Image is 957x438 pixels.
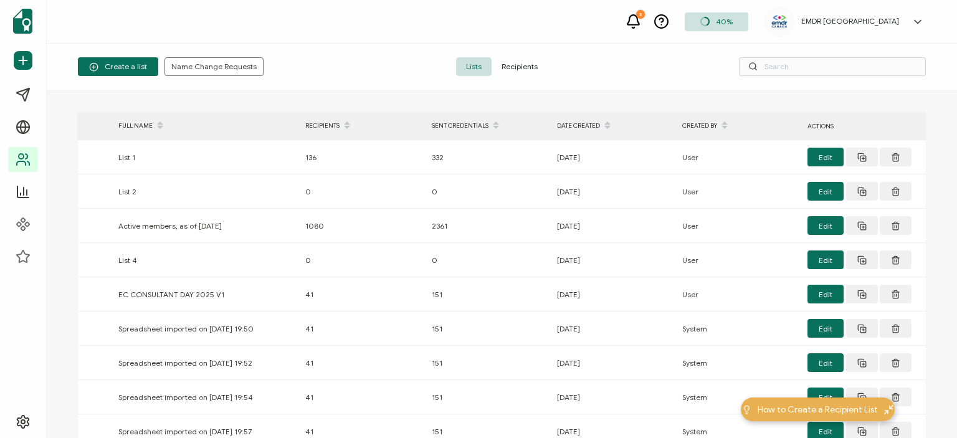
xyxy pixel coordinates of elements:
button: Edit [807,388,844,406]
div: ACTIONS [801,119,926,133]
div: [DATE] [551,321,676,336]
div: List 2 [112,184,299,199]
div: RECIPIENTS [299,115,426,136]
div: System [676,390,801,404]
div: [DATE] [551,219,676,233]
div: 41 [299,356,426,370]
div: 41 [299,321,426,336]
div: User [676,150,801,164]
button: Edit [807,182,844,201]
div: FULL NAME [112,115,299,136]
div: System [676,321,801,336]
div: User [676,287,801,302]
span: Lists [456,57,492,76]
div: System [676,356,801,370]
button: Name Change Requests [164,57,264,76]
div: 2361 [426,219,551,233]
div: 151 [426,287,551,302]
input: Search [739,57,926,76]
div: 0 [299,184,426,199]
div: 151 [426,390,551,404]
div: Spreadsheet imported on [DATE] 19:52 [112,356,299,370]
button: Edit [807,285,844,303]
div: 1080 [299,219,426,233]
div: SENT CREDENTIALS [426,115,551,136]
button: Edit [807,148,844,166]
div: List 1 [112,150,299,164]
div: [DATE] [551,253,676,267]
button: Edit [807,216,844,235]
span: Name Change Requests [171,63,257,70]
div: 0 [426,184,551,199]
div: 332 [426,150,551,164]
div: 41 [299,390,426,404]
div: [DATE] [551,287,676,302]
img: minimize-icon.svg [884,405,893,414]
h5: EMDR [GEOGRAPHIC_DATA] [801,17,899,26]
button: Edit [807,250,844,269]
div: User [676,219,801,233]
iframe: Chat Widget [895,378,957,438]
div: CREATED BY [676,115,801,136]
div: 151 [426,321,551,336]
div: 3 [636,10,645,19]
div: 151 [426,356,551,370]
div: [DATE] [551,184,676,199]
span: 40% [716,17,733,26]
div: [DATE] [551,356,676,370]
div: 136 [299,150,426,164]
button: Edit [807,353,844,372]
div: Spreadsheet imported on [DATE] 19:50 [112,321,299,336]
div: 0 [426,253,551,267]
div: 41 [299,287,426,302]
div: DATE CREATED [551,115,676,136]
div: EC CONSULTANT DAY 2025 V1 [112,287,299,302]
div: [DATE] [551,150,676,164]
div: 0 [299,253,426,267]
span: Create a list [89,62,147,72]
button: Create a list [78,57,158,76]
img: sertifier-logomark-colored.svg [13,9,32,34]
div: [DATE] [551,390,676,404]
div: User [676,184,801,199]
div: Spreadsheet imported on [DATE] 19:54 [112,390,299,404]
div: User [676,253,801,267]
button: Edit [807,319,844,338]
div: Active members, as of [DATE] [112,219,299,233]
span: Recipients [492,57,548,76]
img: 2b48e83a-b412-4013-82c0-b9b806b5185a.png [770,14,789,30]
div: List 4 [112,253,299,267]
span: How to Create a Recipient List [758,403,878,416]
